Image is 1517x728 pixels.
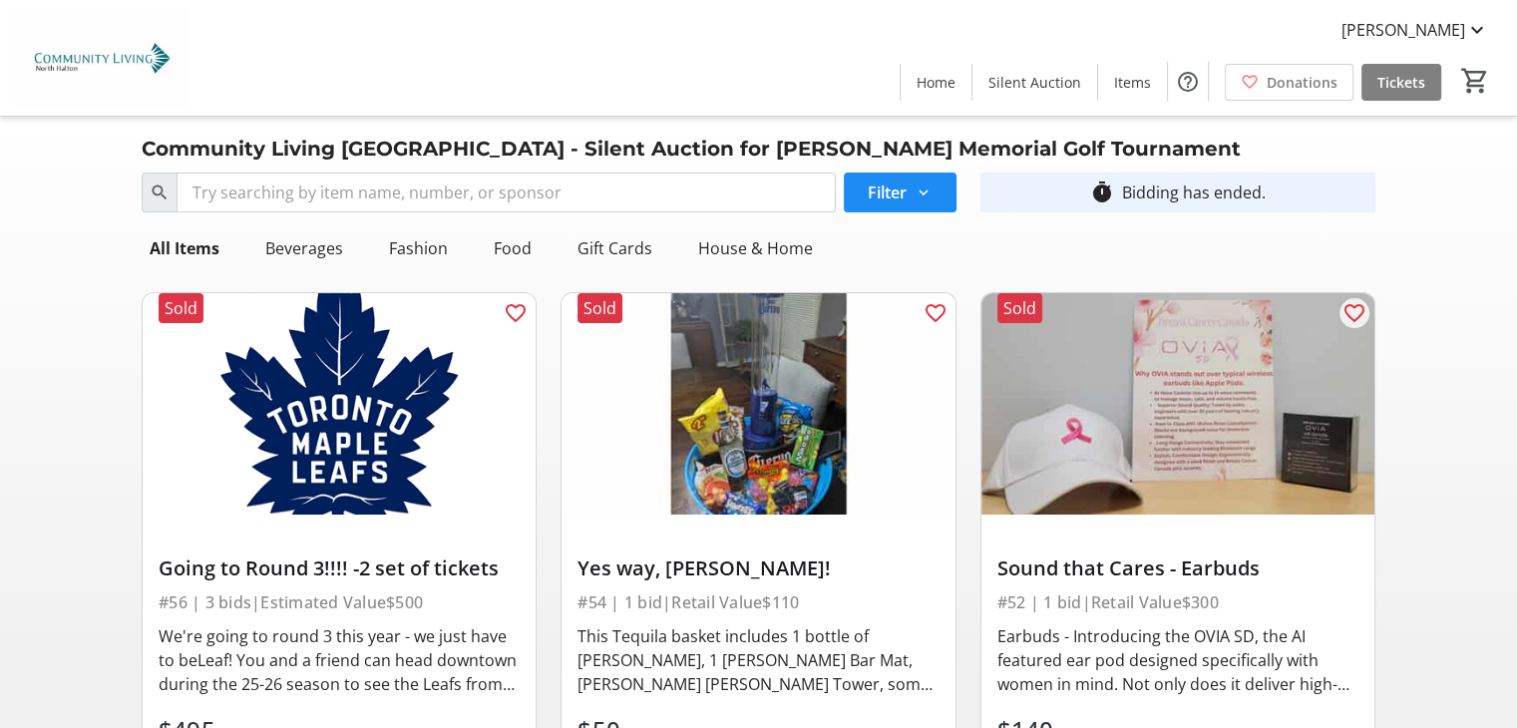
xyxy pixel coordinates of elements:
div: Beverages [257,228,351,268]
div: Food [486,228,540,268]
div: Sold [577,293,622,323]
div: Community Living [GEOGRAPHIC_DATA] - Silent Auction for [PERSON_NAME] Memorial Golf Tournament [130,133,1253,165]
div: #52 | 1 bid | Retail Value $300 [997,588,1358,616]
mat-icon: timer_outline [1090,181,1114,204]
button: [PERSON_NAME] [1326,14,1505,46]
div: #56 | 3 bids | Estimated Value $500 [159,588,520,616]
img: Going to Round 3!!!! -2 set of tickets [143,293,536,515]
a: Tickets [1361,64,1441,101]
img: Community Living North Halton's Logo [12,8,190,108]
div: Earbuds - Introducing the OVIA SD, the AI featured ear pod designed specifically with women in mi... [997,624,1358,696]
span: Donations [1267,72,1337,93]
img: Yes way, José! [562,293,954,515]
a: Silent Auction [972,64,1097,101]
span: Tickets [1377,72,1425,93]
div: This Tequila basket includes 1 bottle of [PERSON_NAME], 1 [PERSON_NAME] Bar Mat, [PERSON_NAME] [P... [577,624,939,696]
div: Yes way, [PERSON_NAME]! [577,556,939,580]
span: Silent Auction [988,72,1081,93]
span: Filter [868,181,907,204]
mat-icon: favorite_outline [1342,301,1366,325]
div: All Items [142,228,227,268]
input: Try searching by item name, number, or sponsor [177,173,836,212]
div: Bidding has ended. [1122,181,1266,204]
button: Help [1168,62,1208,102]
button: Cart [1457,63,1493,99]
span: Home [917,72,955,93]
div: House & Home [690,228,821,268]
img: Sound that Cares - Earbuds [981,293,1374,515]
mat-icon: favorite_outline [924,301,948,325]
div: Sold [159,293,203,323]
a: Donations [1225,64,1353,101]
div: Fashion [381,228,456,268]
mat-icon: favorite_outline [504,301,528,325]
div: Sold [997,293,1042,323]
button: Filter [844,173,956,212]
a: Home [901,64,971,101]
div: Sound that Cares - Earbuds [997,556,1358,580]
div: Gift Cards [569,228,660,268]
div: Going to Round 3!!!! -2 set of tickets [159,556,520,580]
span: Items [1114,72,1151,93]
div: We're going to round 3 this year - we just have to beLeaf! You and a friend can head downtown dur... [159,624,520,696]
div: #54 | 1 bid | Retail Value $110 [577,588,939,616]
a: Items [1098,64,1167,101]
span: [PERSON_NAME] [1341,18,1465,42]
